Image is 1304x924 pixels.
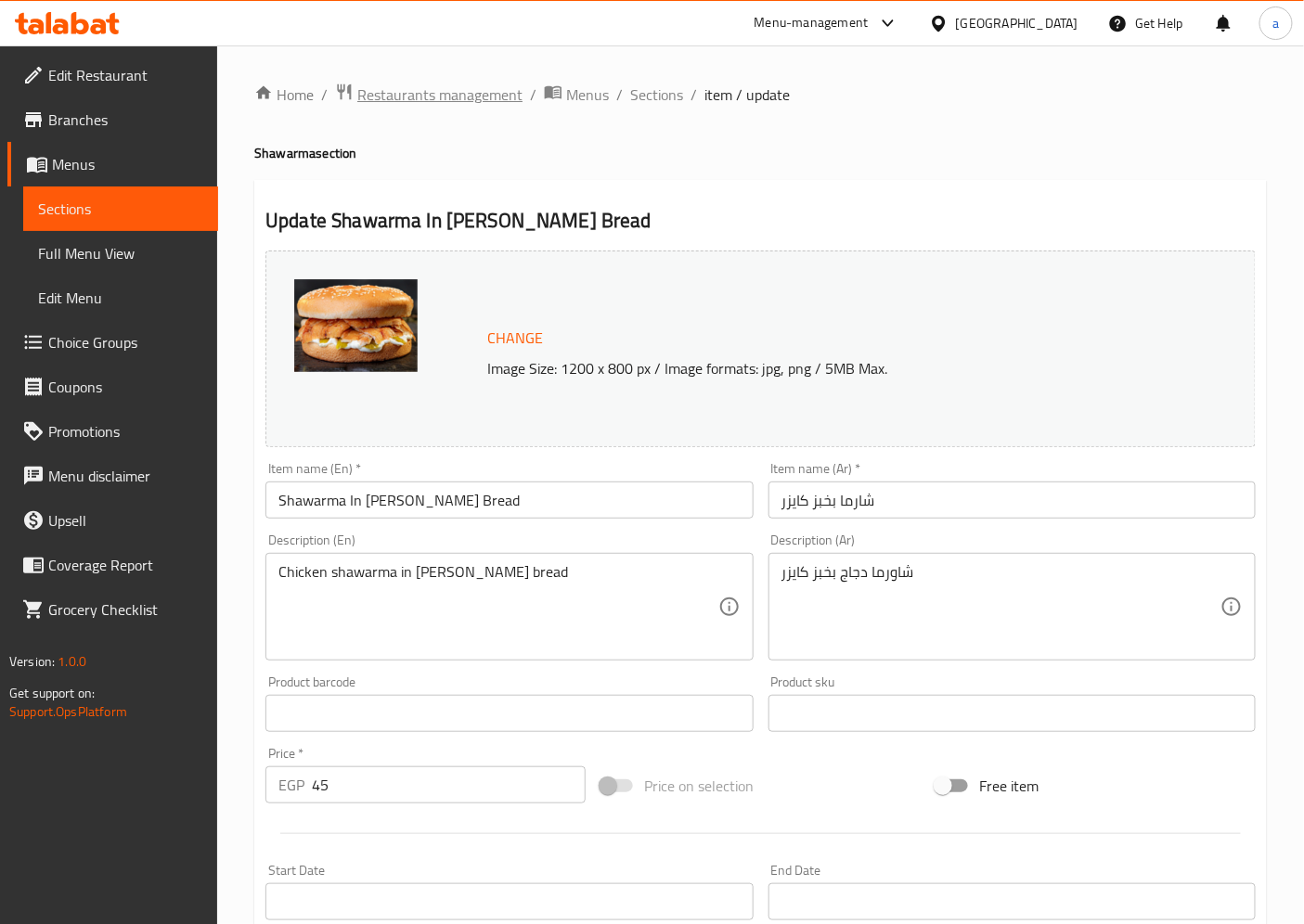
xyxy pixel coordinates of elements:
[7,498,218,543] a: Upsell
[979,775,1039,797] span: Free item
[7,454,218,498] a: Menu disclaimer
[48,420,203,443] span: Promotions
[278,774,304,796] p: EGP
[9,649,55,674] span: Version:
[530,83,536,106] li: /
[335,83,523,107] a: Restaurants management
[38,242,203,264] span: Full Menu View
[265,207,1256,235] h2: Update Shawarma In [PERSON_NAME] Bread
[48,509,203,532] span: Upsell
[48,376,203,398] span: Coupons
[294,279,418,372] img: mmw_638898609264785207
[48,554,203,576] span: Coverage Report
[7,409,218,454] a: Promotions
[7,53,218,97] a: Edit Restaurant
[9,681,95,705] span: Get support on:
[7,365,218,409] a: Coupons
[566,83,609,106] span: Menus
[312,766,586,803] input: Please enter price
[38,287,203,309] span: Edit Menu
[691,83,697,106] li: /
[48,64,203,86] span: Edit Restaurant
[768,695,1256,732] input: Please enter product sku
[7,142,218,186] a: Menus
[7,320,218,365] a: Choice Groups
[480,319,550,357] button: Change
[23,276,218,320] a: Edit Menu
[58,649,86,674] span: 1.0.0
[254,144,1267,162] h4: Shawarma section
[480,357,1180,379] p: Image Size: 1200 x 800 px / Image formats: jpg, png / 5MB Max.
[321,83,328,106] li: /
[616,83,623,106] li: /
[48,465,203,487] span: Menu disclaimer
[48,598,203,621] span: Grocery Checklist
[23,186,218,231] a: Sections
[9,699,127,724] a: Support.OpsPlatform
[487,325,543,352] span: Change
[1272,13,1279,33] span: a
[254,83,1267,107] nav: breadcrumb
[48,109,203,131] span: Branches
[544,83,609,107] a: Menus
[265,695,753,732] input: Please enter product barcode
[38,198,203,220] span: Sections
[52,153,203,175] span: Menus
[7,97,218,142] a: Branches
[278,563,717,651] textarea: Chicken shawarma in [PERSON_NAME] bread
[48,331,203,353] span: Choice Groups
[956,13,1078,33] div: [GEOGRAPHIC_DATA]
[644,775,754,797] span: Price on selection
[254,83,314,106] a: Home
[704,83,790,106] span: item / update
[768,481,1256,519] input: Enter name Ar
[7,587,218,632] a: Grocery Checklist
[357,83,523,106] span: Restaurants management
[755,12,869,34] div: Menu-management
[781,563,1220,651] textarea: شاورما دجاج بخبز كايزر
[630,83,683,106] a: Sections
[7,543,218,587] a: Coverage Report
[265,481,753,519] input: Enter name En
[23,231,218,276] a: Full Menu View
